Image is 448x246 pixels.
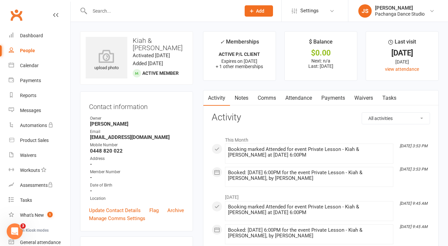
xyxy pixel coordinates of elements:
[167,206,184,214] a: Archive
[89,214,145,222] a: Manage Comms Settings
[228,227,390,239] div: Booked: [DATE] 6:00PM for the event Private Lesson - Kiah & [PERSON_NAME], by [PERSON_NAME]
[400,167,427,172] i: [DATE] 3:53 PM
[90,156,184,162] div: Address
[253,90,281,106] a: Comms
[89,100,184,110] h3: Contact information
[9,103,70,118] a: Messages
[90,161,184,167] strong: -
[300,3,319,18] span: Settings
[291,50,351,57] div: $0.00
[20,168,40,173] div: Workouts
[9,133,70,148] a: Product Sales
[281,90,317,106] a: Attendance
[230,90,253,106] a: Notes
[220,39,224,45] i: ✓
[90,134,184,140] strong: [EMAIL_ADDRESS][DOMAIN_NAME]
[219,52,260,57] strong: ACTIVE P/L CLIENT
[20,108,41,113] div: Messages
[133,53,170,59] time: Activated [DATE]
[9,43,70,58] a: People
[400,144,427,148] i: [DATE] 3:53 PM
[358,4,372,18] div: JS
[90,188,184,194] strong: -
[9,118,70,133] a: Automations
[216,64,263,69] span: + 1 other memberships
[20,223,26,229] span: 3
[228,147,390,158] div: Booking marked Attended for event Private Lesson - Kiah & [PERSON_NAME] at [DATE] 6:00PM
[20,123,47,128] div: Automations
[20,240,61,245] div: General attendance
[375,11,425,17] div: Pachanga Dance Studio
[20,33,43,38] div: Dashboard
[228,204,390,215] div: Booking marked Attended for event Private Lesson - Kiah & [PERSON_NAME] at [DATE] 6:00PM
[9,58,70,73] a: Calendar
[378,90,401,106] a: Tasks
[220,38,259,50] div: Memberships
[9,148,70,163] a: Waivers
[8,7,25,23] a: Clubworx
[375,5,425,11] div: [PERSON_NAME]
[212,190,430,201] li: [DATE]
[400,224,427,229] i: [DATE] 9:45 AM
[90,115,184,122] div: Owner
[90,169,184,175] div: Member Number
[20,138,49,143] div: Product Sales
[9,208,70,223] a: What's New1
[90,175,184,181] strong: -
[90,129,184,135] div: Email
[372,50,432,57] div: [DATE]
[20,63,39,68] div: Calendar
[20,212,44,218] div: What's New
[86,37,187,52] h3: Kiah & [PERSON_NAME]
[90,148,184,154] strong: 0448 820 022
[86,50,127,71] div: upload photo
[20,93,36,98] div: Reports
[47,212,53,217] span: 1
[20,197,32,203] div: Tasks
[89,206,141,214] a: Update Contact Details
[221,59,257,64] span: Expires on [DATE]
[7,223,23,239] iframe: Intercom live chat
[256,8,265,14] span: Add
[20,78,41,83] div: Payments
[90,195,184,202] div: Location
[20,183,53,188] div: Assessments
[203,90,230,106] a: Activity
[9,88,70,103] a: Reports
[212,133,430,144] li: This Month
[400,201,427,206] i: [DATE] 9:45 AM
[9,28,70,43] a: Dashboard
[9,73,70,88] a: Payments
[245,5,273,17] button: Add
[372,58,432,65] div: [DATE]
[388,38,416,50] div: Last visit
[90,182,184,188] div: Date of Birth
[350,90,378,106] a: Waivers
[291,58,351,69] p: Next: n/a Last: [DATE]
[212,112,430,123] h3: Activity
[20,48,35,53] div: People
[9,163,70,178] a: Workouts
[90,121,184,127] strong: [PERSON_NAME]
[9,178,70,193] a: Assessments
[20,153,36,158] div: Waivers
[149,206,159,214] a: Flag
[228,170,390,181] div: Booked: [DATE] 6:00PM for the event Private Lesson - Kiah & [PERSON_NAME], by [PERSON_NAME]
[317,90,350,106] a: Payments
[385,66,419,72] a: view attendance
[133,61,163,66] time: Added [DATE]
[90,142,184,148] div: Mobile Number
[88,6,236,16] input: Search...
[9,193,70,208] a: Tasks
[309,38,333,50] div: $ Balance
[142,70,179,76] span: Active member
